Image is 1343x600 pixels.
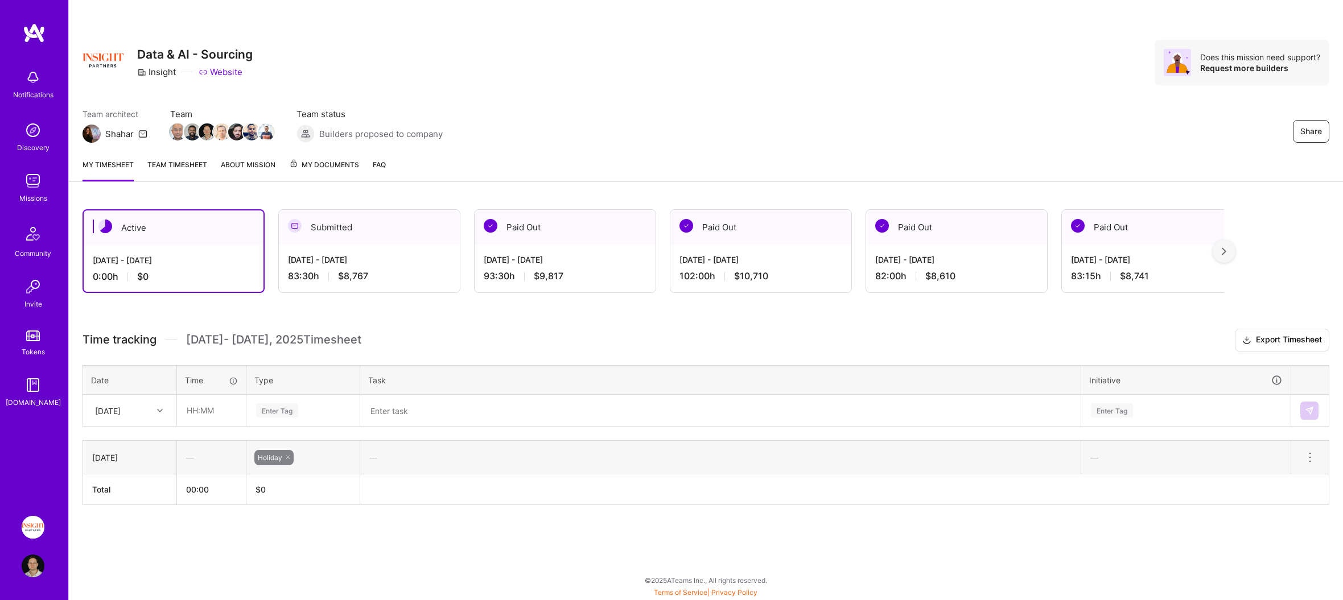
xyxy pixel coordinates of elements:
[1081,442,1291,473] div: —
[215,122,229,142] a: Team Member Avatar
[228,123,245,140] img: Team Member Avatar
[256,485,266,494] span: $ 0
[1200,63,1320,73] div: Request more builders
[1164,49,1191,76] img: Avatar
[137,47,253,61] h3: Data & AI - Sourcing
[22,374,44,396] img: guide book
[475,210,656,245] div: Paid Out
[17,142,50,154] div: Discovery
[1089,374,1283,387] div: Initiative
[200,122,215,142] a: Team Member Avatar
[296,108,443,120] span: Team status
[178,395,245,425] input: HH:MM
[1071,219,1085,233] img: Paid Out
[925,270,955,282] span: $8,610
[229,122,244,142] a: Team Member Avatar
[170,122,185,142] a: Team Member Avatar
[24,298,42,310] div: Invite
[170,108,274,120] span: Team
[147,159,207,181] a: Team timesheet
[360,365,1081,395] th: Task
[259,122,274,142] a: Team Member Avatar
[288,270,451,282] div: 83:30 h
[138,129,147,138] i: icon Mail
[98,220,112,233] img: Active
[221,159,275,181] a: About Mission
[534,270,563,282] span: $9,817
[654,588,757,597] span: |
[19,555,47,577] a: User Avatar
[199,123,216,140] img: Team Member Avatar
[244,122,259,142] a: Team Member Avatar
[1062,210,1243,245] div: Paid Out
[19,220,47,247] img: Community
[373,159,386,181] a: FAQ
[84,210,263,245] div: Active
[1242,334,1251,346] i: icon Download
[258,123,275,140] img: Team Member Avatar
[875,219,889,233] img: Paid Out
[23,23,46,43] img: logo
[26,330,40,341] img: tokens
[319,128,443,140] span: Builders proposed to company
[13,89,53,101] div: Notifications
[1222,247,1226,255] img: right
[1071,270,1234,282] div: 83:15 h
[19,516,47,539] a: Insight Partners: Data & AI - Sourcing
[1071,254,1234,266] div: [DATE] - [DATE]
[1200,52,1320,63] div: Does this mission need support?
[6,396,61,408] div: [DOMAIN_NAME]
[289,159,359,181] a: My Documents
[92,452,167,464] div: [DATE]
[83,125,101,143] img: Team Architect
[213,123,230,140] img: Team Member Avatar
[875,270,1038,282] div: 82:00 h
[22,66,44,89] img: bell
[22,169,44,192] img: teamwork
[22,516,44,539] img: Insight Partners: Data & AI - Sourcing
[15,247,51,259] div: Community
[875,254,1038,266] div: [DATE] - [DATE]
[137,68,146,77] i: icon CompanyGray
[22,119,44,142] img: discovery
[1293,120,1329,143] button: Share
[105,128,134,140] div: Shahar
[670,210,851,245] div: Paid Out
[679,219,693,233] img: Paid Out
[22,555,44,577] img: User Avatar
[1120,270,1149,282] span: $8,741
[484,270,646,282] div: 93:30 h
[22,346,45,358] div: Tokens
[185,122,200,142] a: Team Member Avatar
[1305,406,1314,415] img: Submit
[1091,402,1133,419] div: Enter Tag
[288,219,302,233] img: Submitted
[484,254,646,266] div: [DATE] - [DATE]
[288,254,451,266] div: [DATE] - [DATE]
[83,40,123,81] img: Company Logo
[711,588,757,597] a: Privacy Policy
[137,66,176,78] div: Insight
[734,270,768,282] span: $10,710
[1300,126,1322,137] span: Share
[177,442,246,473] div: —
[185,374,238,386] div: Time
[83,365,177,395] th: Date
[95,404,121,416] div: [DATE]
[279,210,460,245] div: Submitted
[83,474,177,505] th: Total
[177,474,246,505] th: 00:00
[93,254,254,266] div: [DATE] - [DATE]
[93,271,254,283] div: 0:00 h
[866,210,1047,245] div: Paid Out
[484,219,497,233] img: Paid Out
[186,333,361,347] span: [DATE] - [DATE] , 2025 Timesheet
[22,275,44,298] img: Invite
[296,125,315,143] img: Builders proposed to company
[679,254,842,266] div: [DATE] - [DATE]
[83,159,134,181] a: My timesheet
[289,159,359,171] span: My Documents
[258,453,282,462] span: Holiday
[654,588,707,597] a: Terms of Service
[169,123,186,140] img: Team Member Avatar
